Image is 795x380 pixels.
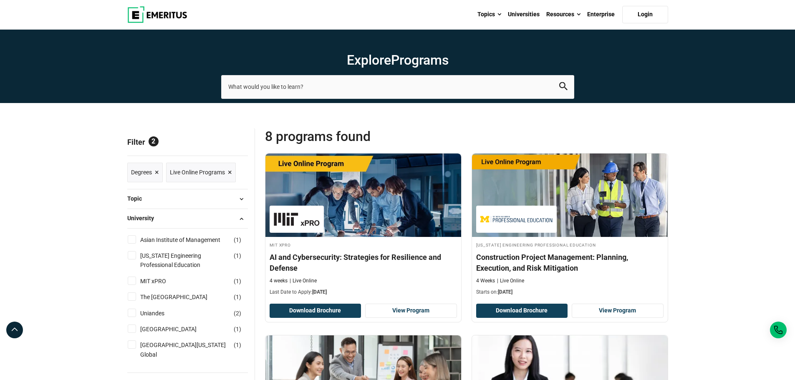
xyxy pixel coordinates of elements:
span: ( ) [234,292,241,302]
button: Download Brochure [270,304,361,318]
h4: MIT xPRO [270,241,457,248]
span: University [127,214,161,223]
a: The [GEOGRAPHIC_DATA] [140,292,224,302]
a: Degrees × [127,163,163,182]
span: ( ) [234,309,241,318]
a: AI and Machine Learning Course by MIT xPRO - August 20, 2025 MIT xPRO MIT xPRO AI and Cybersecuri... [265,154,461,300]
span: 1 [236,252,239,259]
span: 2 [149,136,159,146]
span: Degrees [131,168,152,177]
span: ( ) [234,251,241,260]
span: Topic [127,194,149,203]
button: Download Brochure [476,304,568,318]
span: 2 [236,310,239,317]
img: AI and Cybersecurity: Strategies for Resilience and Defense | Online AI and Machine Learning Course [265,154,461,237]
a: [US_STATE] Engineering Professional Education [140,251,247,270]
img: Michigan Engineering Professional Education [480,210,553,229]
input: search-page [221,75,574,98]
a: View Program [572,304,664,318]
a: [GEOGRAPHIC_DATA][US_STATE] Global [140,340,247,359]
h4: Construction Project Management: Planning, Execution, and Risk Mitigation [476,252,664,273]
p: Starts on: [476,289,664,296]
span: 1 [236,342,239,348]
a: [GEOGRAPHIC_DATA] [140,325,213,334]
a: Live Online Programs × [166,163,236,182]
span: Live Online Programs [170,168,225,177]
span: ( ) [234,235,241,244]
p: Live Online [290,277,317,284]
button: University [127,212,248,225]
h4: AI and Cybersecurity: Strategies for Resilience and Defense [270,252,457,273]
span: ( ) [234,277,241,286]
a: View Program [365,304,457,318]
p: Last Date to Apply: [270,289,457,296]
a: Uniandes [140,309,181,318]
span: [DATE] [312,289,327,295]
p: Live Online [497,277,524,284]
span: 8 Programs found [265,128,467,145]
span: 1 [236,326,239,332]
a: Project Management Course by Michigan Engineering Professional Education - September 25, 2025 Mic... [472,154,668,300]
a: Asian Institute of Management [140,235,237,244]
p: 4 weeks [270,277,288,284]
span: 1 [236,278,239,284]
span: ( ) [234,340,241,350]
a: Login [622,6,668,23]
span: 1 [236,294,239,300]
img: Construction Project Management: Planning, Execution, and Risk Mitigation | Online Project Manage... [472,154,668,237]
a: Reset all [222,138,248,148]
span: [DATE] [498,289,512,295]
button: search [559,82,568,92]
img: MIT xPRO [274,210,320,229]
h4: [US_STATE] Engineering Professional Education [476,241,664,248]
button: Topic [127,193,248,205]
a: search [559,84,568,92]
span: × [155,166,159,179]
span: × [228,166,232,179]
span: Programs [391,52,449,68]
h1: Explore [221,52,574,68]
p: 4 Weeks [476,277,495,284]
span: ( ) [234,325,241,334]
a: MIT xPRO [140,277,183,286]
span: 1 [236,237,239,243]
p: Filter [127,128,248,156]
